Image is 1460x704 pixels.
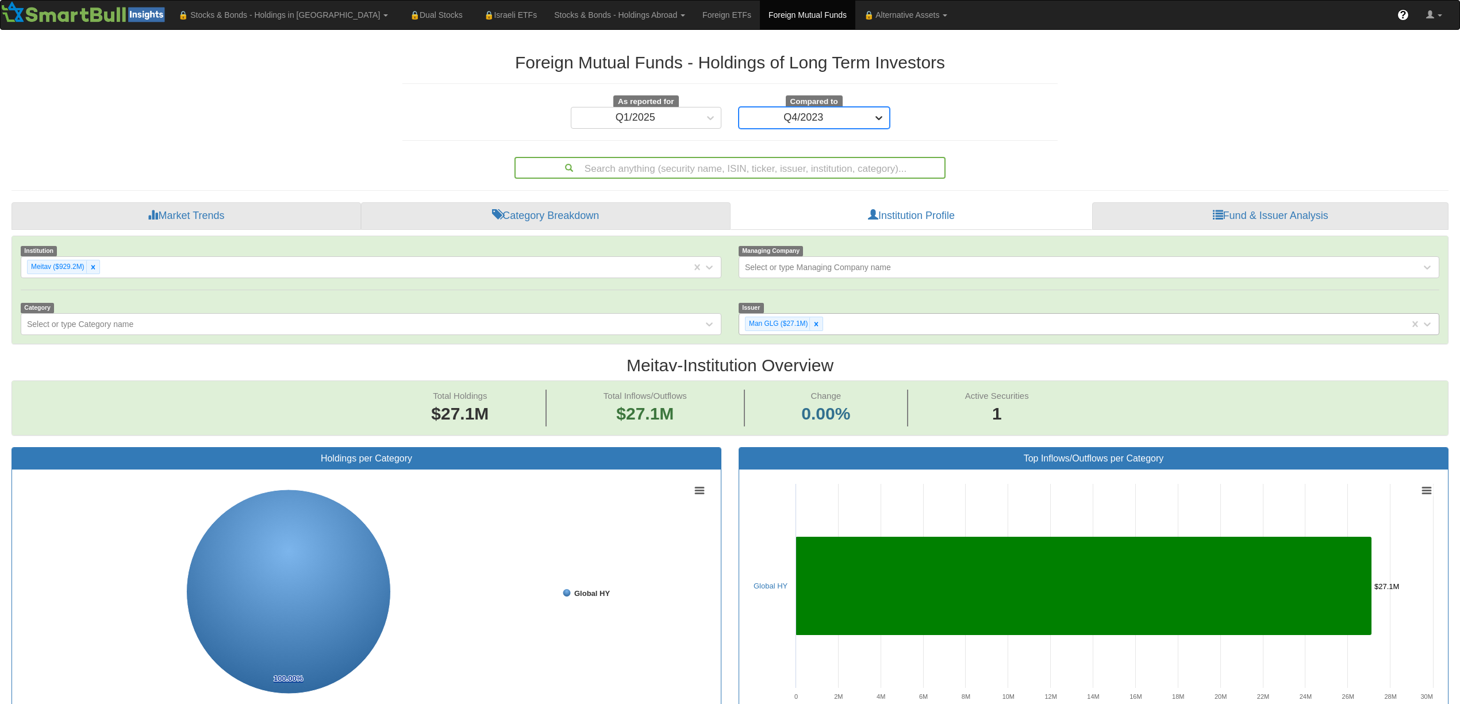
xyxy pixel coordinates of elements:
[471,1,545,29] a: 🔒Israeli ETFs
[760,1,855,29] a: Foreign Mutual Funds
[21,453,712,464] h3: Holdings per Category
[748,453,1439,464] h3: Top Inflows/Outflows per Category
[801,402,850,426] span: 0.00%
[516,158,944,178] div: Search anything (security name, ISIN, ticker, issuer, institution, category)...
[1087,693,1099,700] text: 14M
[754,582,787,590] a: Global HY
[1,1,170,24] img: Smartbull
[1389,1,1417,29] a: ?
[433,391,487,401] span: Total Holdings
[965,391,1029,401] span: Active Securities
[1300,693,1312,700] text: 24M
[27,318,133,330] div: Select or type Category name
[402,53,1058,72] h2: Foreign Mutual Funds - Holdings of Long Term Investors
[919,693,928,700] text: 6M
[745,261,891,273] div: Select or type Managing Company name
[21,303,54,313] span: Category
[431,404,489,423] span: $27.1M
[1400,9,1407,21] span: ?
[731,202,1093,230] a: Institution Profile
[616,404,674,423] span: $27.1M
[1002,693,1015,700] text: 10M
[274,674,303,683] tspan: 100.00%
[11,356,1449,375] h2: Meitav - Institution Overview
[794,693,798,700] text: 0
[616,112,655,124] div: Q1/2025
[170,1,397,29] a: 🔒 Stocks & Bonds - Holdings in [GEOGRAPHIC_DATA]
[811,391,842,401] span: Change
[1342,693,1354,700] text: 26M
[1384,693,1396,700] text: 28M
[11,202,361,230] a: Market Trends
[604,391,687,401] span: Total Inflows/Outflows
[613,95,679,108] span: As reported for
[1215,693,1227,700] text: 20M
[739,246,803,256] span: Managing Company
[1421,693,1433,700] text: 30M
[855,1,956,29] a: 🔒 Alternative Assets
[1092,202,1449,230] a: Fund & Issuer Analysis
[574,589,610,598] tspan: Global HY
[545,1,694,29] a: Stocks & Bonds - Holdings Abroad
[1172,693,1184,700] text: 18M
[834,693,843,700] text: 2M
[1374,582,1399,591] tspan: $27.1M
[1257,693,1269,700] text: 22M
[361,202,731,230] a: Category Breakdown
[739,303,764,313] span: Issuer
[746,317,809,330] div: Man GLG ($27.1M)
[1044,693,1056,700] text: 12M
[783,112,823,124] div: Q4/2023
[877,693,885,700] text: 4M
[694,1,760,29] a: Foreign ETFs
[21,246,57,256] span: Institution
[962,693,970,700] text: 8M
[786,95,843,108] span: Compared to
[1129,693,1142,700] text: 16M
[965,402,1029,426] span: 1
[28,260,86,274] div: Meitav ($929.2M)
[397,1,471,29] a: 🔒Dual Stocks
